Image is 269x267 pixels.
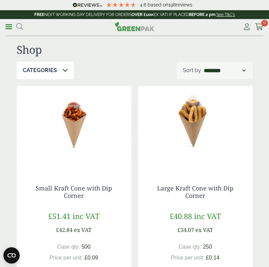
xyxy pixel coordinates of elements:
[203,66,247,74] select: Shop order
[178,244,201,250] span: Case qty:
[177,226,194,234] span: £34.07
[148,2,168,7] span: Based on
[74,226,92,234] span: ex VAT
[203,244,212,250] span: 250
[255,23,264,30] i: Cart
[216,12,235,17] a: See T&C's
[115,22,154,31] img: GreenPak Supplies
[176,2,192,7] span: reviews
[138,86,253,171] img: Large Kraft Cone With Contents (Churros) Frontal
[3,247,20,264] button: Open CMP widget
[84,255,98,261] span: £0.09
[170,211,192,221] span: £40.88
[243,23,251,30] i: My Account
[57,244,80,250] span: Case qty:
[48,211,71,221] span: £51.41
[73,211,99,221] span: inc VAT
[106,2,136,8] div: 4.79 Stars
[157,184,233,200] a: Large Kraft Cone with Dip Corner
[132,12,153,17] strong: OVER £100
[81,244,91,250] span: 500
[140,2,148,7] span: 4.8
[23,66,57,74] p: Categories
[34,12,44,17] strong: FREE
[17,43,253,56] h1: Shop
[206,255,219,261] span: £0.14
[17,86,131,171] img: Small Kraft Cone With Contents (Chips) Frontal
[171,255,205,261] span: Price per unit:
[195,226,213,234] span: ex VAT
[73,3,102,7] img: REVIEWS.io
[194,211,221,221] span: inc VAT
[189,12,215,17] strong: BEFORE 2 pm
[56,226,73,234] span: £42.84
[168,2,176,7] span: 198
[50,255,83,261] span: Price per unit:
[255,22,264,32] a: 0
[36,184,112,200] a: Small Kraft Cone with Dip Corner
[261,20,268,27] span: 0
[183,66,201,74] p: Sort by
